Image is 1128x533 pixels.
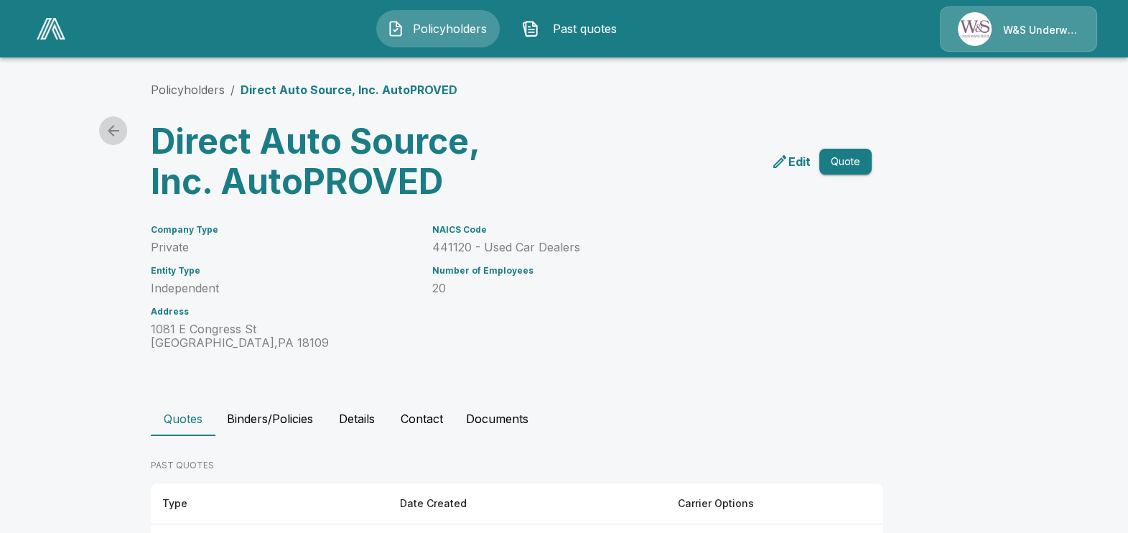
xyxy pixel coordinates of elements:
button: Details [325,402,389,436]
button: Quote [819,149,872,175]
button: Quotes [151,402,215,436]
span: Past quotes [545,20,624,37]
p: Edit [788,153,811,170]
button: Documents [455,402,540,436]
div: policyholder tabs [151,402,978,436]
p: 1081 E Congress St [GEOGRAPHIC_DATA] , PA 18109 [151,323,415,350]
span: Policyholders [410,20,489,37]
p: W&S Underwriters [1003,23,1079,37]
button: Binders/Policies [215,402,325,436]
button: Past quotes IconPast quotes [511,10,635,47]
li: / [230,81,235,98]
button: Policyholders IconPolicyholders [376,10,500,47]
p: 20 [432,282,836,295]
a: Agency IconW&S Underwriters [940,6,1097,52]
img: AA Logo [37,18,65,40]
h6: Address [151,307,415,317]
h3: Direct Auto Source, Inc. AutoPROVED [151,121,505,202]
nav: breadcrumb [151,81,457,98]
th: Carrier Options [666,483,882,524]
p: Independent [151,282,415,295]
p: Direct Auto Source, Inc. AutoPROVED [241,81,457,98]
img: Policyholders Icon [387,20,404,37]
th: Type [151,483,388,524]
a: Policyholders [151,83,225,97]
th: Date Created [388,483,666,524]
h6: NAICS Code [432,225,836,235]
p: 441120 - Used Car Dealers [432,241,836,254]
h6: Number of Employees [432,266,836,276]
p: PAST QUOTES [151,459,883,472]
img: Agency Icon [958,12,992,46]
h6: Entity Type [151,266,415,276]
a: back [99,116,128,145]
img: Past quotes Icon [522,20,539,37]
p: Private [151,241,415,254]
button: Contact [389,402,455,436]
a: edit [768,150,814,173]
h6: Company Type [151,225,415,235]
